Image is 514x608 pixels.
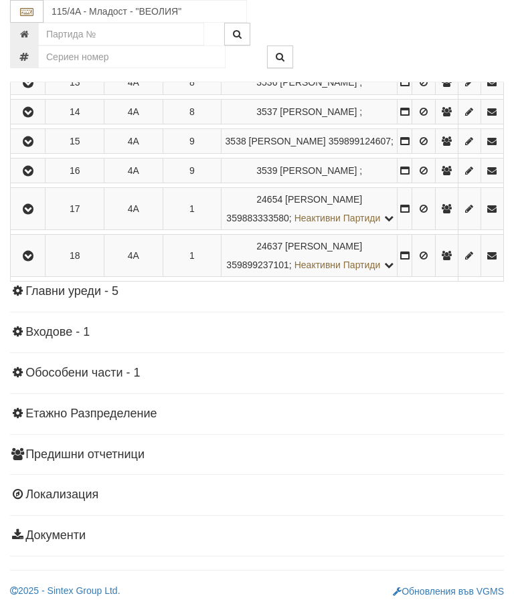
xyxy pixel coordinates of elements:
[329,136,391,146] span: 359899124607
[285,241,362,251] span: [PERSON_NAME]
[222,129,398,154] td: ;
[280,106,357,117] span: [PERSON_NAME]
[280,77,357,88] span: [PERSON_NAME]
[104,235,163,277] td: 4А
[256,194,282,205] span: Партида №
[10,585,120,596] a: 2025 - Sintex Group Ltd.
[46,70,104,95] td: 13
[222,100,398,124] td: ;
[189,165,195,176] span: 9
[256,241,282,251] span: Партида №
[46,159,104,183] td: 16
[46,235,104,277] td: 18
[226,136,246,146] span: Партида №
[256,77,277,88] span: Партида №
[222,235,398,277] td: ;
[10,326,504,339] h4: Входове - 1
[294,213,381,223] span: Неактивни Партиди
[189,250,195,261] span: 1
[38,45,226,68] input: Сериен номер
[226,260,288,270] span: 359899237101
[189,106,195,117] span: 8
[46,188,104,230] td: 17
[189,136,195,146] span: 9
[189,77,195,88] span: 8
[285,194,362,205] span: [PERSON_NAME]
[10,529,504,542] h4: Документи
[10,488,504,502] h4: Локализация
[222,188,398,230] td: ;
[104,100,163,124] td: 4А
[222,70,398,95] td: ;
[10,367,504,380] h4: Обособени части - 1
[104,70,163,95] td: 4А
[46,100,104,124] td: 14
[104,129,163,154] td: 4А
[10,448,504,462] h4: Предишни отчетници
[249,136,326,146] span: [PERSON_NAME]
[256,106,277,117] span: Партида №
[38,23,204,45] input: Партида №
[46,129,104,154] td: 15
[10,407,504,421] h4: Етажно Разпределение
[393,586,504,597] a: Обновления във VGMS
[104,188,163,230] td: 4А
[256,165,277,176] span: Партида №
[280,165,357,176] span: [PERSON_NAME]
[222,159,398,183] td: ;
[104,159,163,183] td: 4А
[189,203,195,214] span: 1
[294,260,381,270] span: Неактивни Партиди
[226,213,288,223] span: 359883333580
[10,285,504,298] h4: Главни уреди - 5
